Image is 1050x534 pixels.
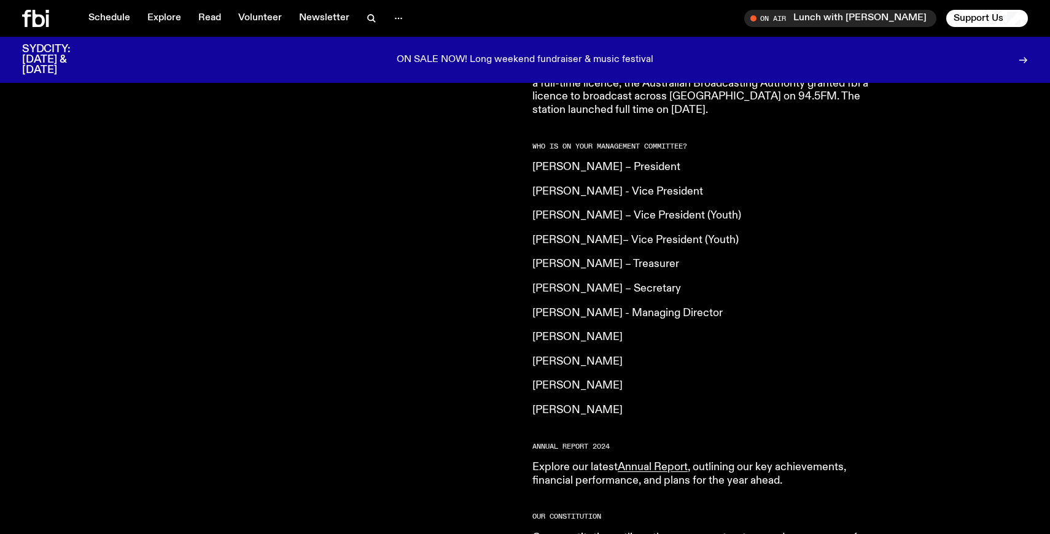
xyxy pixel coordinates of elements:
a: Schedule [81,10,138,27]
p: [PERSON_NAME] – Secretary [532,282,886,296]
p: Explore our latest , outlining our key achievements, financial performance, and plans for the yea... [532,461,886,487]
h2: Our Constitution [532,513,886,520]
h2: Annual report 2024 [532,443,886,450]
p: ON SALE NOW! Long weekend fundraiser & music festival [397,55,653,66]
p: fbi [Free Broadcast Inc] was established in [DATE] and ran a series of month-long test broadcasts... [532,51,886,117]
p: [PERSON_NAME] [532,379,886,393]
a: Read [191,10,228,27]
p: [PERSON_NAME] – Vice President (Youth) [532,209,886,223]
p: [PERSON_NAME] – Treasurer [532,258,886,271]
a: Newsletter [292,10,357,27]
p: [PERSON_NAME] [532,404,886,417]
p: [PERSON_NAME] [532,355,886,369]
span: Support Us [954,13,1003,24]
p: [PERSON_NAME] - Vice President [532,185,886,199]
a: Volunteer [231,10,289,27]
h2: Who is on your management committee? [532,143,886,150]
p: [PERSON_NAME] [532,331,886,344]
h3: SYDCITY: [DATE] & [DATE] [22,44,101,75]
a: Annual Report [618,462,688,473]
p: [PERSON_NAME]– Vice President (Youth) [532,234,886,247]
p: [PERSON_NAME] – President [532,161,886,174]
button: Support Us [946,10,1028,27]
button: On AirLunch with [PERSON_NAME] [744,10,936,27]
p: [PERSON_NAME] - Managing Director [532,307,886,320]
a: Explore [140,10,189,27]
